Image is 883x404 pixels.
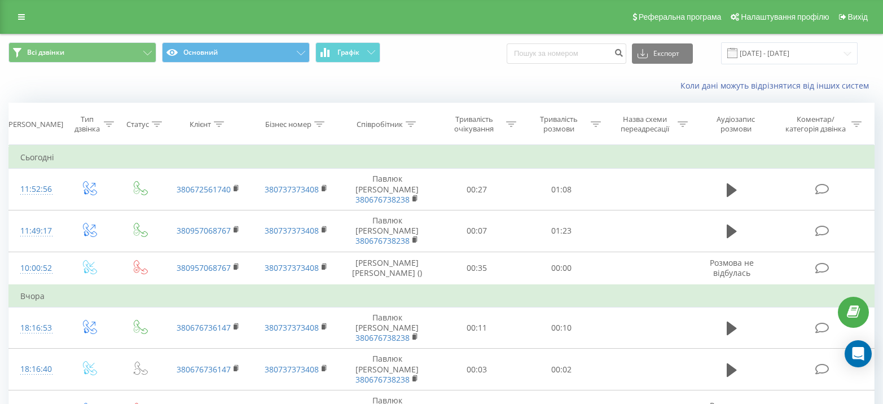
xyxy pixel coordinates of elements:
div: Тривалість очікування [445,115,503,134]
div: 11:52:56 [20,178,51,200]
td: 01:08 [519,169,604,210]
div: 18:16:40 [20,358,51,380]
button: Всі дзвінки [8,42,156,63]
button: Графік [315,42,380,63]
div: Клієнт [190,120,211,129]
a: 380676738238 [355,194,410,205]
a: 380676738238 [355,235,410,246]
div: Коментар/категорія дзвінка [783,115,849,134]
td: 00:00 [519,252,604,285]
td: 00:07 [434,210,519,252]
td: 00:02 [519,349,604,390]
td: Павлюк [PERSON_NAME] [340,307,435,349]
td: Вчора [9,285,875,308]
a: 380672561740 [177,184,231,195]
button: Експорт [632,43,693,64]
div: Співробітник [357,120,403,129]
td: Сьогодні [9,146,875,169]
td: Павлюк [PERSON_NAME] [340,169,435,210]
div: Аудіозапис розмови [702,115,770,134]
div: Бізнес номер [265,120,311,129]
a: 380957068767 [177,262,231,273]
span: Реферальна програма [639,12,722,21]
button: Основний [162,42,310,63]
td: 01:23 [519,210,604,252]
span: Розмова не відбулась [710,257,754,278]
span: Налаштування профілю [741,12,829,21]
td: 00:11 [434,307,519,349]
div: Open Intercom Messenger [845,340,872,367]
a: 380676738238 [355,374,410,385]
div: 18:16:53 [20,317,51,339]
div: Статус [126,120,149,129]
div: [PERSON_NAME] [6,120,63,129]
span: Вихід [848,12,868,21]
td: 00:35 [434,252,519,285]
div: Тривалість розмови [529,115,588,134]
a: 380737373408 [265,364,319,375]
td: 00:10 [519,307,604,349]
div: 10:00:52 [20,257,51,279]
a: Коли дані можуть відрізнятися вiд інших систем [680,80,875,91]
div: Назва схеми переадресації [614,115,675,134]
a: 380737373408 [265,225,319,236]
a: 380957068767 [177,225,231,236]
td: Павлюк [PERSON_NAME] [340,210,435,252]
td: 00:03 [434,349,519,390]
span: Всі дзвінки [27,48,64,57]
td: 00:27 [434,169,519,210]
a: 380676738238 [355,332,410,343]
div: 11:49:17 [20,220,51,242]
span: Графік [337,49,359,56]
a: 380737373408 [265,262,319,273]
a: 380737373408 [265,322,319,333]
input: Пошук за номером [507,43,626,64]
td: Павлюк [PERSON_NAME] [340,349,435,390]
a: 380676736147 [177,364,231,375]
a: 380737373408 [265,184,319,195]
td: [PERSON_NAME] [PERSON_NAME] () [340,252,435,285]
a: 380676736147 [177,322,231,333]
div: Тип дзвінка [73,115,101,134]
